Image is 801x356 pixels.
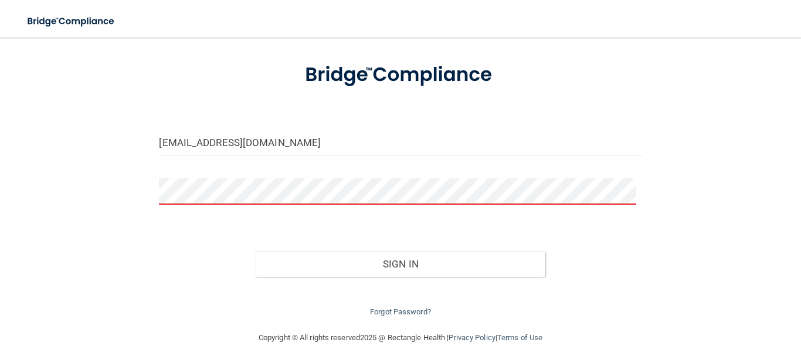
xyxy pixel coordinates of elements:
img: bridge_compliance_login_screen.278c3ca4.svg [18,9,125,33]
img: bridge_compliance_login_screen.278c3ca4.svg [284,49,517,101]
a: Privacy Policy [449,333,495,342]
a: Forgot Password? [370,307,431,316]
input: Email [159,129,642,155]
a: Terms of Use [497,333,542,342]
button: Sign In [256,251,545,277]
iframe: Drift Widget Chat Controller [598,273,787,320]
